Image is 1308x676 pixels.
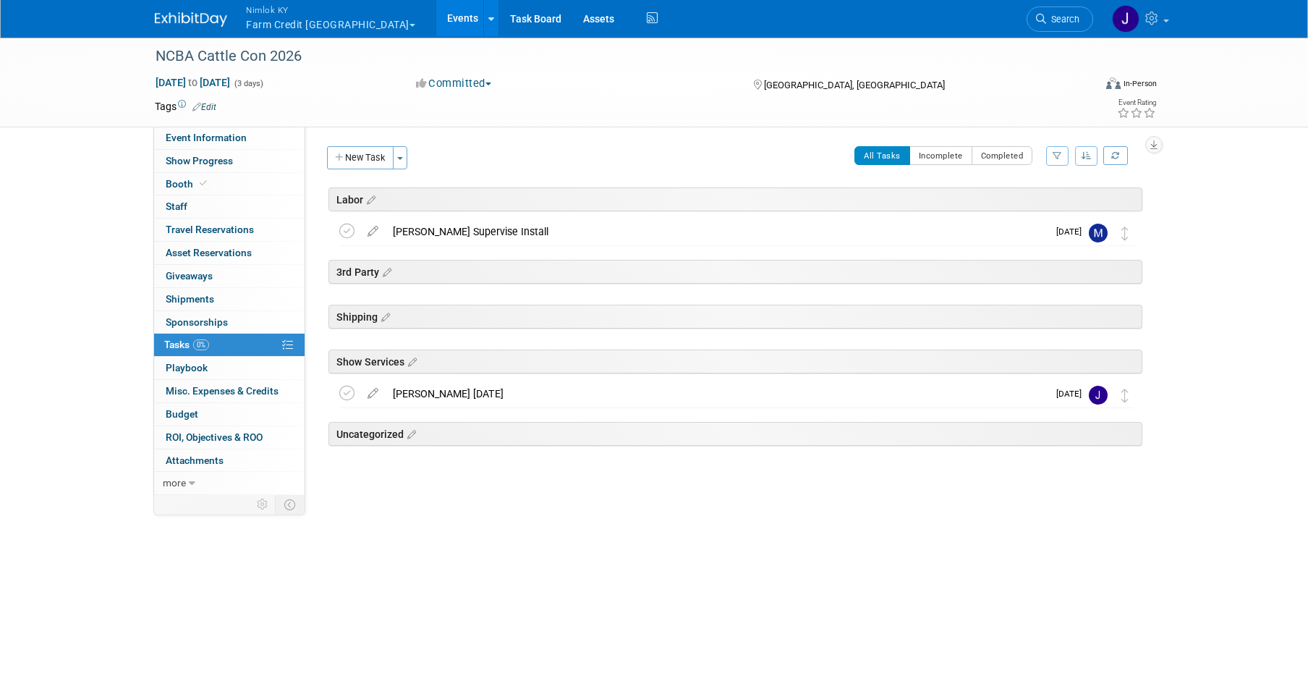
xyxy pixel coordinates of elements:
[328,187,1142,211] div: Labor
[1046,14,1079,25] span: Search
[764,80,945,90] span: [GEOGRAPHIC_DATA], [GEOGRAPHIC_DATA]
[386,381,1048,406] div: [PERSON_NAME] [DATE]
[411,76,497,91] button: Committed
[154,173,305,195] a: Booth
[154,288,305,310] a: Shipments
[166,270,213,282] span: Giveaways
[1121,389,1129,402] i: Move task
[193,339,209,350] span: 0%
[166,178,210,190] span: Booth
[166,200,187,212] span: Staff
[1112,5,1139,33] img: Jamie Dunn
[154,380,305,402] a: Misc. Expenses & Credits
[154,403,305,426] a: Budget
[166,362,208,373] span: Playbook
[246,2,415,17] span: Nimlok KY
[154,472,305,494] a: more
[1089,386,1108,405] img: Jamie Dunn
[1056,227,1089,237] span: [DATE]
[154,426,305,449] a: ROI, Objectives & ROO
[155,76,231,89] span: [DATE] [DATE]
[166,455,224,466] span: Attachments
[250,495,276,514] td: Personalize Event Tab Strip
[154,195,305,218] a: Staff
[909,146,972,165] button: Incomplete
[378,309,390,324] a: Edit sections
[154,127,305,149] a: Event Information
[155,99,216,114] td: Tags
[166,224,254,235] span: Travel Reservations
[404,426,416,441] a: Edit sections
[328,350,1142,373] div: Show Services
[328,422,1142,446] div: Uncategorized
[166,408,198,420] span: Budget
[154,449,305,472] a: Attachments
[404,354,417,368] a: Edit sections
[154,219,305,241] a: Travel Reservations
[154,311,305,334] a: Sponsorships
[276,495,305,514] td: Toggle Event Tabs
[1117,99,1156,106] div: Event Rating
[154,265,305,287] a: Giveaways
[386,219,1048,244] div: [PERSON_NAME] Supervise Install
[166,385,279,397] span: Misc. Expenses & Credits
[327,146,394,169] button: New Task
[166,293,214,305] span: Shipments
[154,150,305,172] a: Show Progress
[972,146,1033,165] button: Completed
[154,334,305,356] a: Tasks0%
[166,247,252,258] span: Asset Reservations
[186,77,200,88] span: to
[155,12,227,27] img: ExhibitDay
[1121,227,1129,240] i: Move task
[200,179,207,187] i: Booth reservation complete
[328,305,1142,329] div: Shipping
[192,102,216,112] a: Edit
[1008,75,1157,97] div: Event Format
[1027,7,1093,32] a: Search
[166,431,263,443] span: ROI, Objectives & ROO
[379,264,391,279] a: Edit sections
[166,316,228,328] span: Sponsorships
[150,43,1071,69] div: NCBA Cattle Con 2026
[166,155,233,166] span: Show Progress
[1106,77,1121,89] img: Format-Inperson.png
[1103,146,1128,165] a: Refresh
[328,260,1142,284] div: 3rd Party
[163,477,186,489] span: more
[360,387,386,400] a: edit
[154,242,305,264] a: Asset Reservations
[154,357,305,379] a: Playbook
[360,225,386,238] a: edit
[233,79,263,88] span: (3 days)
[1056,389,1089,399] span: [DATE]
[363,192,375,206] a: Edit sections
[166,132,247,143] span: Event Information
[1089,224,1108,242] img: Matt Trueblood
[164,339,209,350] span: Tasks
[854,146,910,165] button: All Tasks
[1123,78,1157,89] div: In-Person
